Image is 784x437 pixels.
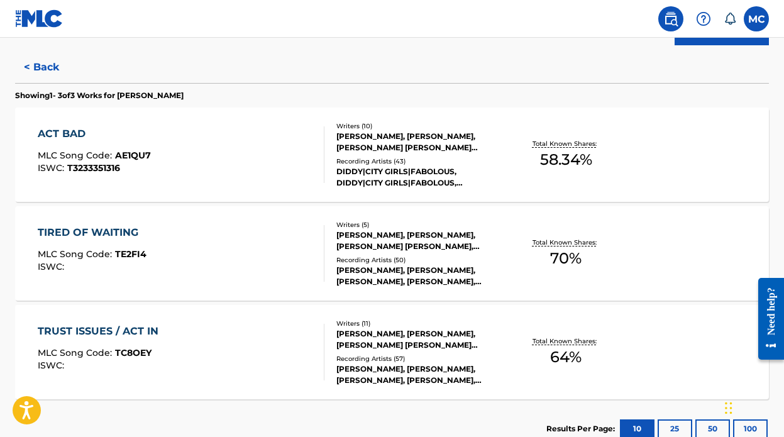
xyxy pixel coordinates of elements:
p: Total Known Shares: [533,238,600,247]
div: ACT BAD [38,126,151,141]
img: MLC Logo [15,9,63,28]
div: TIRED OF WAITING [38,225,146,240]
div: Recording Artists ( 57 ) [336,354,504,363]
div: Recording Artists ( 50 ) [336,255,504,265]
div: [PERSON_NAME], [PERSON_NAME], [PERSON_NAME], [PERSON_NAME], [PERSON_NAME] [336,265,504,287]
div: Help [691,6,716,31]
p: Total Known Shares: [533,336,600,346]
div: User Menu [744,6,769,31]
div: [PERSON_NAME], [PERSON_NAME], [PERSON_NAME] [PERSON_NAME] [PERSON_NAME], [PERSON_NAME], [PERSON_N... [336,328,504,351]
span: 70 % [550,247,582,270]
div: Writers ( 5 ) [336,220,504,230]
span: MLC Song Code : [38,150,115,161]
span: MLC Song Code : [38,347,115,358]
span: TE2FI4 [115,248,146,260]
a: TRUST ISSUES / ACT INMLC Song Code:TC8OEYISWC:Writers (11)[PERSON_NAME], [PERSON_NAME], [PERSON_N... [15,305,769,399]
span: MLC Song Code : [38,248,115,260]
span: TC8OEY [115,347,152,358]
span: ISWC : [38,261,67,272]
p: Results Per Page: [546,423,618,434]
span: 58.34 % [540,148,592,171]
span: T3233351316 [67,162,120,174]
span: ISWC : [38,162,67,174]
p: Showing 1 - 3 of 3 Works for [PERSON_NAME] [15,90,184,101]
a: ACT BADMLC Song Code:AE1QU7ISWC:T3233351316Writers (10)[PERSON_NAME], [PERSON_NAME], [PERSON_NAME... [15,108,769,202]
img: help [696,11,711,26]
div: Drag [725,389,732,427]
div: Recording Artists ( 43 ) [336,157,504,166]
span: AE1QU7 [115,150,151,161]
div: DIDDY|CITY GIRLS|FABOLOUS, DIDDY|CITY GIRLS|FABOLOUS, DIDDY,CITY GIRLS,FABOLOUS, [GEOGRAPHIC_DATA... [336,166,504,189]
iframe: Chat Widget [721,377,784,437]
a: TIRED OF WAITINGMLC Song Code:TE2FI4ISWC:Writers (5)[PERSON_NAME], [PERSON_NAME], [PERSON_NAME] [... [15,206,769,301]
a: Public Search [658,6,683,31]
iframe: Resource Center [749,268,784,370]
span: ISWC : [38,360,67,371]
div: Writers ( 10 ) [336,121,504,131]
div: TRUST ISSUES / ACT IN [38,324,165,339]
div: Notifications [724,13,736,25]
div: [PERSON_NAME], [PERSON_NAME], [PERSON_NAME], [PERSON_NAME], [PERSON_NAME] [336,363,504,386]
div: [PERSON_NAME], [PERSON_NAME], [PERSON_NAME] [PERSON_NAME] [PERSON_NAME], [PERSON_NAME], [PERSON_N... [336,131,504,153]
div: [PERSON_NAME], [PERSON_NAME], [PERSON_NAME] [PERSON_NAME], [PERSON_NAME] III [PERSON_NAME], [PERS... [336,230,504,252]
p: Total Known Shares: [533,139,600,148]
div: Writers ( 11 ) [336,319,504,328]
img: search [663,11,678,26]
button: < Back [15,52,91,83]
span: 64 % [550,346,582,368]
